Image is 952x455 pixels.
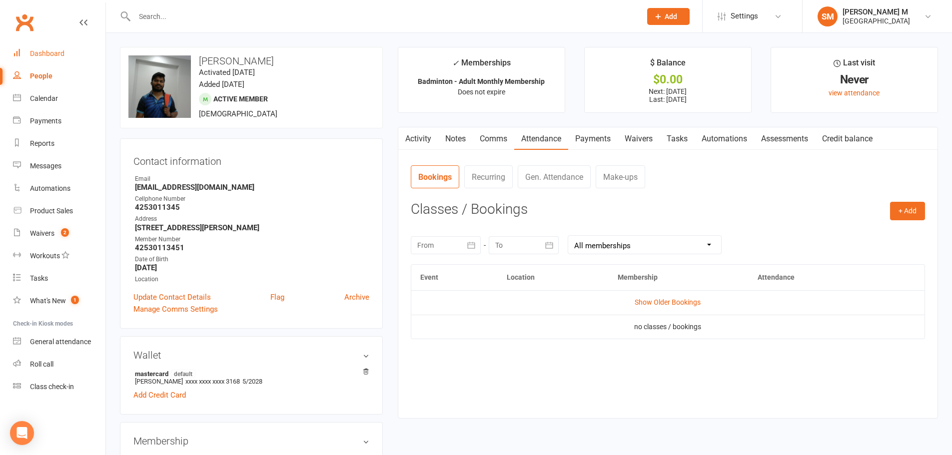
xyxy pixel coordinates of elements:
[890,202,925,220] button: + Add
[185,378,240,385] span: xxxx xxxx xxxx 3168
[30,252,60,260] div: Workouts
[647,8,690,25] button: Add
[13,245,105,267] a: Workouts
[418,77,545,85] strong: Badminton - Adult Monthly Membership
[133,291,211,303] a: Update Contact Details
[135,174,369,184] div: Email
[458,88,505,96] span: Does not expire
[518,165,591,188] a: Gen. Attendance
[131,9,634,23] input: Search...
[594,87,742,103] p: Next: [DATE] Last: [DATE]
[135,223,369,232] strong: [STREET_ADDRESS][PERSON_NAME]
[344,291,369,303] a: Archive
[10,421,34,445] div: Open Intercom Messenger
[71,296,79,304] span: 1
[135,203,369,212] strong: 4253011345
[13,110,105,132] a: Payments
[411,202,925,217] h3: Classes / Bookings
[213,95,268,103] span: Active member
[128,55,191,118] img: image1749169834.png
[133,152,369,167] h3: Contact information
[695,127,754,150] a: Automations
[199,68,255,77] time: Activated [DATE]
[13,376,105,398] a: Class kiosk mode
[660,127,695,150] a: Tasks
[12,10,37,35] a: Clubworx
[13,87,105,110] a: Calendar
[650,56,686,74] div: $ Balance
[242,378,262,385] span: 5/2028
[135,214,369,224] div: Address
[13,200,105,222] a: Product Sales
[13,177,105,200] a: Automations
[754,127,815,150] a: Assessments
[30,338,91,346] div: General attendance
[411,315,925,339] td: no classes / bookings
[13,353,105,376] a: Roll call
[135,255,369,264] div: Date of Birth
[13,65,105,87] a: People
[618,127,660,150] a: Waivers
[133,368,369,387] li: [PERSON_NAME]
[411,265,498,290] th: Event
[61,228,69,237] span: 2
[818,6,838,26] div: SM
[128,55,374,66] h3: [PERSON_NAME]
[133,436,369,447] h3: Membership
[133,350,369,361] h3: Wallet
[829,89,880,97] a: view attendance
[135,183,369,192] strong: [EMAIL_ADDRESS][DOMAIN_NAME]
[568,127,618,150] a: Payments
[199,109,277,118] span: [DEMOGRAPHIC_DATA]
[498,265,609,290] th: Location
[135,235,369,244] div: Member Number
[135,275,369,284] div: Location
[815,127,880,150] a: Credit balance
[438,127,473,150] a: Notes
[749,265,881,290] th: Attendance
[133,389,186,401] a: Add Credit Card
[635,298,701,306] a: Show Older Bookings
[270,291,284,303] a: Flag
[135,194,369,204] div: Cellphone Number
[13,290,105,312] a: What's New1
[473,127,514,150] a: Comms
[135,263,369,272] strong: [DATE]
[30,184,70,192] div: Automations
[135,370,364,378] strong: mastercard
[452,58,459,68] i: ✓
[398,127,438,150] a: Activity
[30,94,58,102] div: Calendar
[30,117,61,125] div: Payments
[596,165,645,188] a: Make-ups
[594,74,742,85] div: $0.00
[731,5,758,27] span: Settings
[30,274,48,282] div: Tasks
[411,165,459,188] a: Bookings
[13,331,105,353] a: General attendance kiosk mode
[30,162,61,170] div: Messages
[30,139,54,147] div: Reports
[780,74,929,85] div: Never
[13,42,105,65] a: Dashboard
[13,222,105,245] a: Waivers 2
[135,243,369,252] strong: 42530113451
[834,56,875,74] div: Last visit
[452,56,511,75] div: Memberships
[171,370,195,378] span: default
[199,80,244,89] time: Added [DATE]
[665,12,677,20] span: Add
[30,207,73,215] div: Product Sales
[13,155,105,177] a: Messages
[13,267,105,290] a: Tasks
[30,383,74,391] div: Class check-in
[30,297,66,305] div: What's New
[133,303,218,315] a: Manage Comms Settings
[13,132,105,155] a: Reports
[30,72,52,80] div: People
[30,49,64,57] div: Dashboard
[609,265,749,290] th: Membership
[843,16,910,25] div: [GEOGRAPHIC_DATA]
[843,7,910,16] div: [PERSON_NAME] M
[514,127,568,150] a: Attendance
